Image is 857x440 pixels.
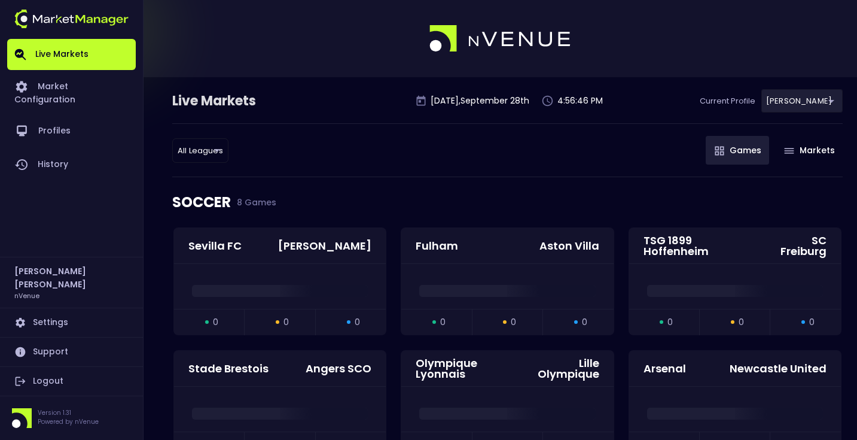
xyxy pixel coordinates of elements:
button: Games [706,136,769,165]
div: Sevilla FC [188,241,242,251]
span: 0 [283,316,289,329]
p: 4:56:46 PM [557,95,603,107]
img: logo [429,25,572,53]
div: Aston Villa [539,241,599,251]
a: Settings [7,308,136,337]
div: Fulham [416,241,458,251]
a: History [7,148,136,181]
div: Angers SCO [306,363,371,374]
img: gameIcon [784,148,794,154]
div: [PERSON_NAME] [761,89,843,113]
span: 0 [582,316,587,329]
span: 8 Games [231,198,276,207]
span: 0 [667,316,673,329]
a: Logout [7,367,136,396]
span: 0 [511,316,516,329]
a: Live Markets [7,39,136,70]
p: Powered by nVenue [38,417,99,426]
a: Support [7,338,136,366]
a: Profiles [7,114,136,148]
div: TSG 1899 Hoffenheim [643,235,753,257]
span: 0 [440,316,446,329]
span: 0 [739,316,744,329]
div: Lille Olympique [527,358,599,380]
img: logo [14,10,129,28]
div: Live Markets [172,92,318,111]
h3: nVenue [14,291,39,300]
div: [PERSON_NAME] [278,241,371,251]
h2: [PERSON_NAME] [PERSON_NAME] [14,265,129,291]
div: [PERSON_NAME] [172,138,228,163]
div: Newcastle United [730,363,826,374]
p: Version 1.31 [38,408,99,417]
div: Version 1.31Powered by nVenue [7,408,136,428]
span: 0 [809,316,815,329]
div: Arsenal [643,363,686,374]
div: Olympique Lyonnais [416,358,513,380]
span: 0 [355,316,360,329]
div: SOCCER [172,177,843,227]
div: SC Freiburg [767,235,826,257]
p: Current Profile [700,95,755,107]
a: Market Configuration [7,70,136,114]
span: 0 [213,316,218,329]
div: Stade Brestois [188,363,269,374]
p: [DATE] , September 28 th [431,95,529,107]
button: Markets [775,136,843,165]
img: gameIcon [715,146,724,156]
